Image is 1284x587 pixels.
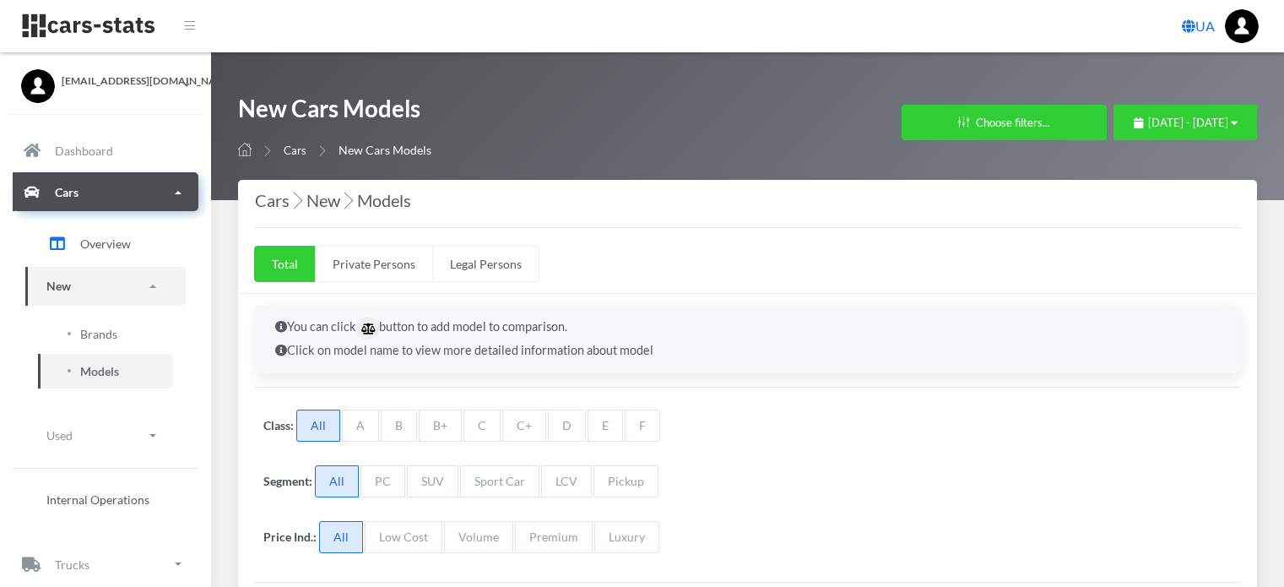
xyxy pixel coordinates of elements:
[263,472,312,490] label: Segment:
[460,465,539,497] span: Sport Car
[319,521,363,553] span: All
[25,268,186,306] a: New
[13,173,198,212] a: Cars
[315,246,433,282] a: Private Persons
[593,465,658,497] span: Pickup
[80,235,131,253] span: Overview
[46,425,73,446] p: Used
[339,143,431,157] span: New Cars Models
[515,521,593,553] span: Premium
[46,491,149,508] span: Internal Operations
[1175,9,1222,43] a: UA
[263,528,317,546] label: Price Ind.:
[588,410,623,442] span: E
[263,416,294,434] label: Class:
[55,140,113,161] p: Dashboard
[407,465,458,497] span: SUV
[419,410,462,442] span: B+
[594,521,659,553] span: Luxury
[55,182,79,203] p: Cars
[13,545,198,584] a: Trucks
[315,465,359,497] span: All
[46,276,71,297] p: New
[255,305,1240,373] div: You can click button to add model to comparison. Click on model name to view more detailed inform...
[1113,105,1257,140] button: [DATE] - [DATE]
[25,482,186,517] a: Internal Operations
[254,246,316,282] a: Total
[25,223,186,265] a: Overview
[444,521,513,553] span: Volume
[38,317,173,351] a: Brands
[62,73,190,89] span: [EMAIL_ADDRESS][DOMAIN_NAME]
[463,410,501,442] span: C
[365,521,442,553] span: Low Cost
[80,362,119,380] span: Models
[360,465,405,497] span: PC
[432,246,539,282] a: Legal Persons
[1148,116,1228,129] span: [DATE] - [DATE]
[255,187,1240,214] h4: Cars New Models
[38,354,173,389] a: Models
[502,410,546,442] span: C+
[342,410,379,442] span: A
[381,410,417,442] span: B
[296,410,340,442] span: All
[13,132,198,171] a: Dashboard
[80,325,117,343] span: Brands
[1225,9,1259,43] img: ...
[548,410,586,442] span: D
[21,69,190,89] a: [EMAIL_ADDRESS][DOMAIN_NAME]
[21,13,156,39] img: navbar brand
[55,554,89,575] p: Trucks
[902,105,1107,140] button: Choose filters...
[238,93,431,133] h1: New Cars Models
[25,416,186,454] a: Used
[541,465,592,497] span: LCV
[284,144,306,157] a: Cars
[625,410,660,442] span: F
